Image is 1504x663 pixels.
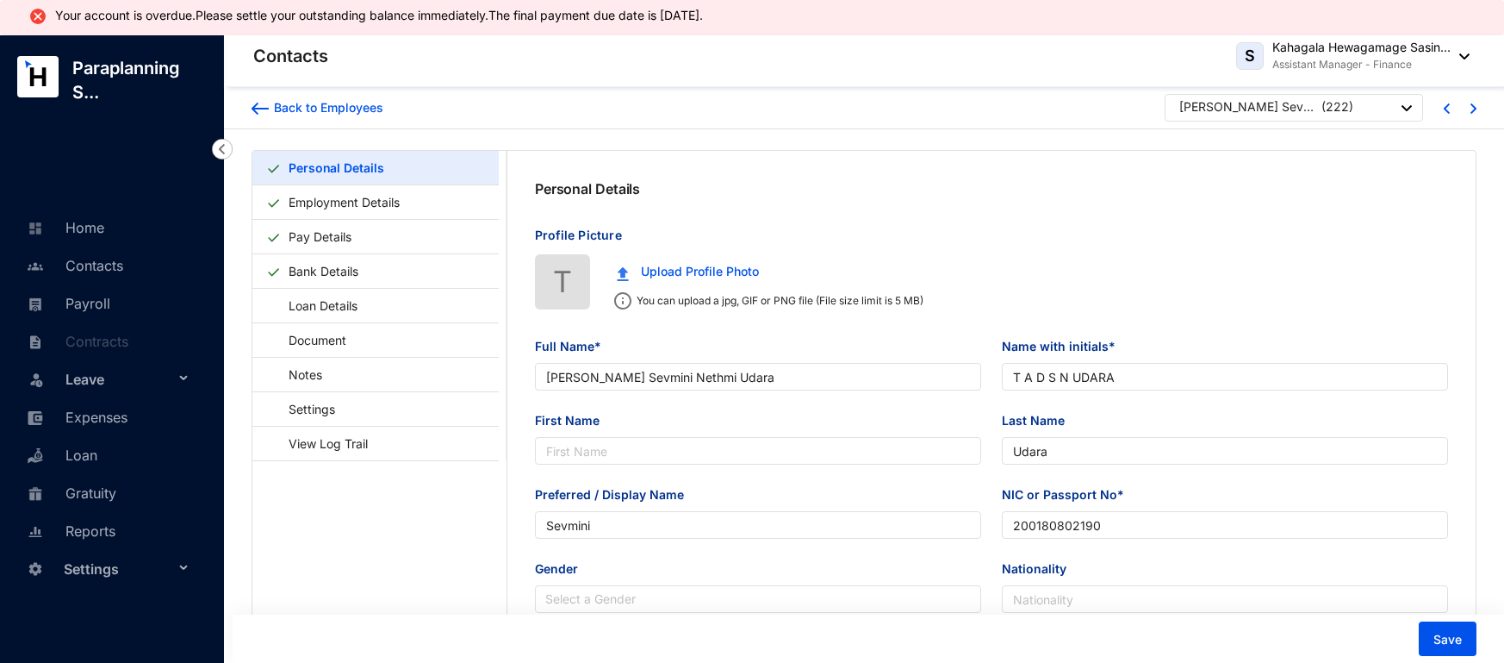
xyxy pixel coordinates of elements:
input: Nationality [1002,585,1448,613]
li: Gratuity [14,473,203,511]
p: Contacts [253,44,328,68]
p: Kahagala Hewagamage Sasin... [1272,39,1451,56]
img: contract-unselected.99e2b2107c0a7dd48938.svg [28,335,43,350]
a: Back to Employees [252,99,383,116]
li: Payroll [14,284,203,322]
input: Preferred / Display Name [535,511,981,539]
img: nav-icon-left.19a07721e4dec06a274f6d07517f07b7.svg [212,139,233,159]
a: Expenses [22,409,127,426]
button: Upload Profile Photo [604,254,772,289]
img: home-unselected.a29eae3204392db15eaf.svg [28,221,43,236]
label: Last Name [1002,411,1077,430]
img: dropdown-black.8e83cc76930a90b1a4fdb6d089b7bf3a.svg [1401,105,1412,111]
p: You can upload a jpg, GIF or PNG file (File size limit is 5 MB) [631,292,923,310]
a: Contracts [22,333,128,350]
p: ( 222 ) [1321,98,1353,120]
a: Pay Details [282,219,358,254]
span: Upload Profile Photo [641,262,759,281]
label: First Name [535,411,612,430]
img: upload.c0f81fc875f389a06f631e1c6d8834da.svg [617,266,629,281]
span: T [553,259,572,304]
img: loan-unselected.d74d20a04637f2d15ab5.svg [28,448,43,464]
img: settings-unselected.1febfda315e6e19643a1.svg [28,561,43,577]
button: Save [1419,622,1476,656]
input: Name with initials* [1002,363,1448,391]
span: Save [1433,631,1462,648]
a: View Log Trail [266,426,374,461]
a: Payroll [22,295,110,312]
a: Bank Details [282,253,365,289]
li: Reports [14,511,203,549]
span: Settings [64,552,174,586]
img: info.ad751165ce926853d1d36026adaaebbf.svg [614,292,631,310]
span: S [1245,48,1255,64]
li: Contacts [14,246,203,284]
a: Employment Details [282,185,407,220]
input: Full Name* [535,363,981,391]
a: Notes [266,357,328,392]
label: Name with initials* [1002,337,1128,356]
img: gratuity-unselected.a8c340787eea3cf492d7.svg [28,486,43,502]
li: Home [14,208,203,246]
a: Loan [22,447,97,464]
div: Back to Employees [269,99,383,116]
p: Assistant Manager - Finance [1272,56,1451,73]
div: [PERSON_NAME] Sevmini Nethmi Udara [1179,98,1317,116]
label: Gender [535,560,590,579]
a: Reports [22,522,115,540]
p: Paraplanning S... [59,56,224,104]
a: Settings [266,391,341,427]
a: Gratuity [22,485,116,502]
label: NIC or Passport No* [1002,485,1136,504]
img: dropdown-black.8e83cc76930a90b1a4fdb6d089b7bf3a.svg [1451,53,1470,59]
li: Loan [14,435,203,473]
span: Leave [65,362,174,397]
img: people-unselected.118708e94b43a90eceab.svg [28,259,43,274]
img: alert-icon-error.ae2eb8c10aa5e3dc951a89517520af3a.svg [28,6,48,27]
li: Expenses [14,397,203,435]
img: payroll-unselected.b590312f920e76f0c668.svg [28,297,43,312]
a: Home [22,219,104,236]
input: Last Name [1002,437,1448,465]
a: Loan Details [266,288,364,323]
p: Personal Details [535,178,640,199]
label: Full Name* [535,337,613,356]
label: Nationality [1002,560,1078,579]
li: Your account is overdue.Please settle your outstanding balance immediately.The final payment due ... [55,9,712,22]
input: First Name [535,437,981,465]
p: Profile Picture [535,227,1448,254]
label: Preferred / Display Name [535,485,696,504]
input: NIC or Passport No* [1002,511,1448,539]
a: Document [266,322,352,358]
img: chevron-right-blue.16c49ba0fe93ddb13f341d83a2dbca89.svg [1470,103,1476,114]
img: arrow-backward-blue.96c47016eac47e06211658234db6edf5.svg [252,103,269,115]
li: Contracts [14,322,203,360]
img: expense-unselected.2edcf0507c847f3e9e96.svg [28,410,43,426]
a: Personal Details [282,150,390,185]
img: chevron-left-blue.0fda5800d0a05439ff8ddef8047136d5.svg [1444,103,1450,114]
a: Contacts [22,257,123,274]
img: leave-unselected.2934df6273408c3f84d9.svg [28,371,45,388]
img: report-unselected.e6a6b4230fc7da01f883.svg [28,524,43,540]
